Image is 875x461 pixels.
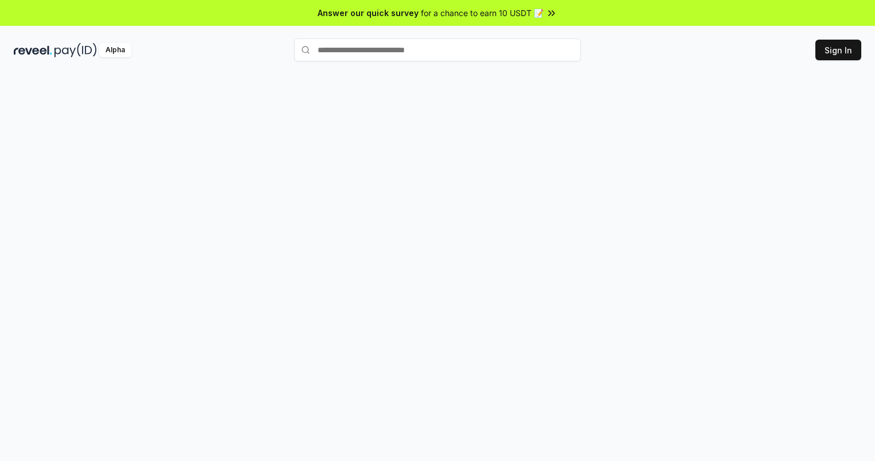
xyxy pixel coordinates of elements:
img: pay_id [54,43,97,57]
div: Alpha [99,43,131,57]
button: Sign In [815,40,861,60]
span: Answer our quick survey [318,7,419,19]
span: for a chance to earn 10 USDT 📝 [421,7,544,19]
img: reveel_dark [14,43,52,57]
